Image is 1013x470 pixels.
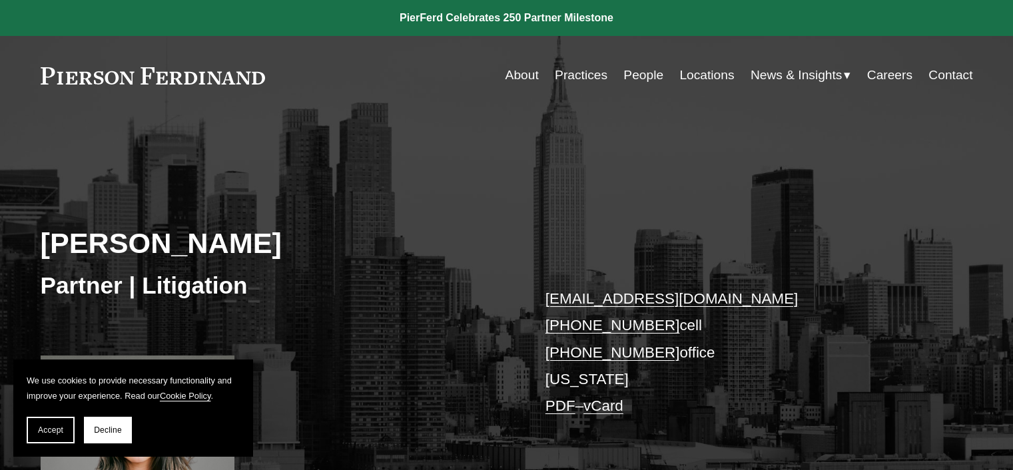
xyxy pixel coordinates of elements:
a: People [623,63,663,88]
a: [PHONE_NUMBER] [545,317,680,334]
a: vCard [583,397,623,414]
a: Cookie Policy [160,391,211,401]
a: [EMAIL_ADDRESS][DOMAIN_NAME] [545,290,798,307]
p: We use cookies to provide necessary functionality and improve your experience. Read our . [27,373,240,403]
span: Decline [94,425,122,435]
button: Accept [27,417,75,443]
section: Cookie banner [13,359,253,457]
a: Contact [928,63,972,88]
h3: Partner | Litigation [41,271,507,300]
a: PDF [545,397,575,414]
a: [PHONE_NUMBER] [545,344,680,361]
a: Practices [555,63,607,88]
a: Locations [679,63,734,88]
a: folder dropdown [751,63,851,88]
h2: [PERSON_NAME] [41,226,507,260]
span: News & Insights [751,64,843,87]
a: About [506,63,539,88]
span: Accept [38,425,63,435]
p: cell office [US_STATE] – [545,286,934,420]
button: Decline [84,417,132,443]
a: Careers [867,63,912,88]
